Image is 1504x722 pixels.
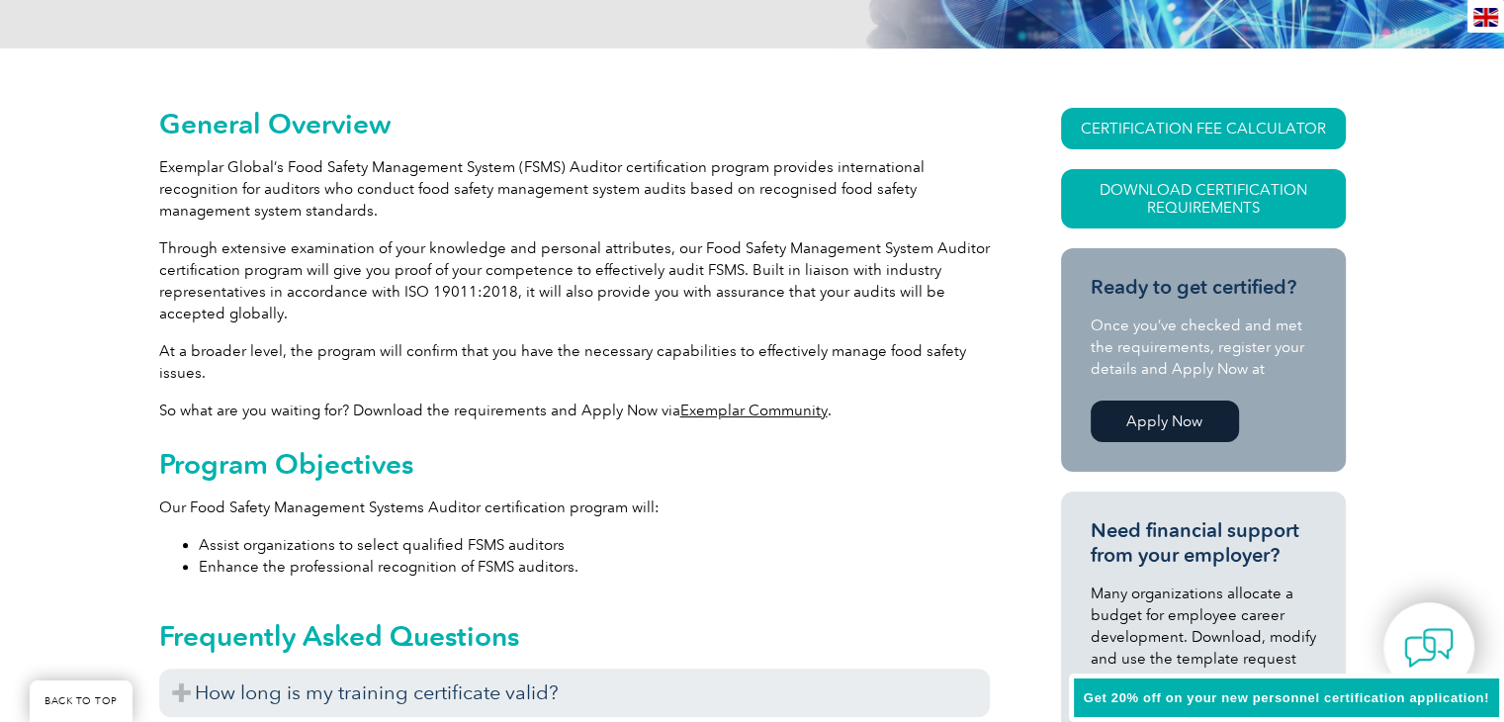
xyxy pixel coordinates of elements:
img: contact-chat.png [1404,623,1454,673]
a: CERTIFICATION FEE CALCULATOR [1061,108,1346,149]
h2: General Overview [159,108,990,139]
li: Assist organizations to select qualified FSMS auditors [199,534,990,556]
a: BACK TO TOP [30,680,133,722]
p: Once you’ve checked and met the requirements, register your details and Apply Now at [1091,315,1316,380]
h3: Ready to get certified? [1091,275,1316,300]
a: Download Certification Requirements [1061,169,1346,228]
p: Through extensive examination of your knowledge and personal attributes, our Food Safety Manageme... [159,237,990,324]
p: Exemplar Global’s Food Safety Management System (FSMS) Auditor certification program provides int... [159,156,990,222]
p: Our Food Safety Management Systems Auditor certification program will: [159,496,990,518]
h2: Program Objectives [159,448,990,480]
a: Apply Now [1091,401,1239,442]
h3: Need financial support from your employer? [1091,518,1316,568]
p: So what are you waiting for? Download the requirements and Apply Now via . [159,400,990,421]
p: Many organizations allocate a budget for employee career development. Download, modify and use th... [1091,583,1316,713]
a: Exemplar Community [680,402,828,419]
span: Get 20% off on your new personnel certification application! [1084,690,1489,705]
h3: How long is my training certificate valid? [159,669,990,717]
img: en [1473,8,1498,27]
li: Enhance the professional recognition of FSMS auditors. [199,556,990,578]
h2: Frequently Asked Questions [159,620,990,652]
p: At a broader level, the program will confirm that you have the necessary capabilities to effectiv... [159,340,990,384]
